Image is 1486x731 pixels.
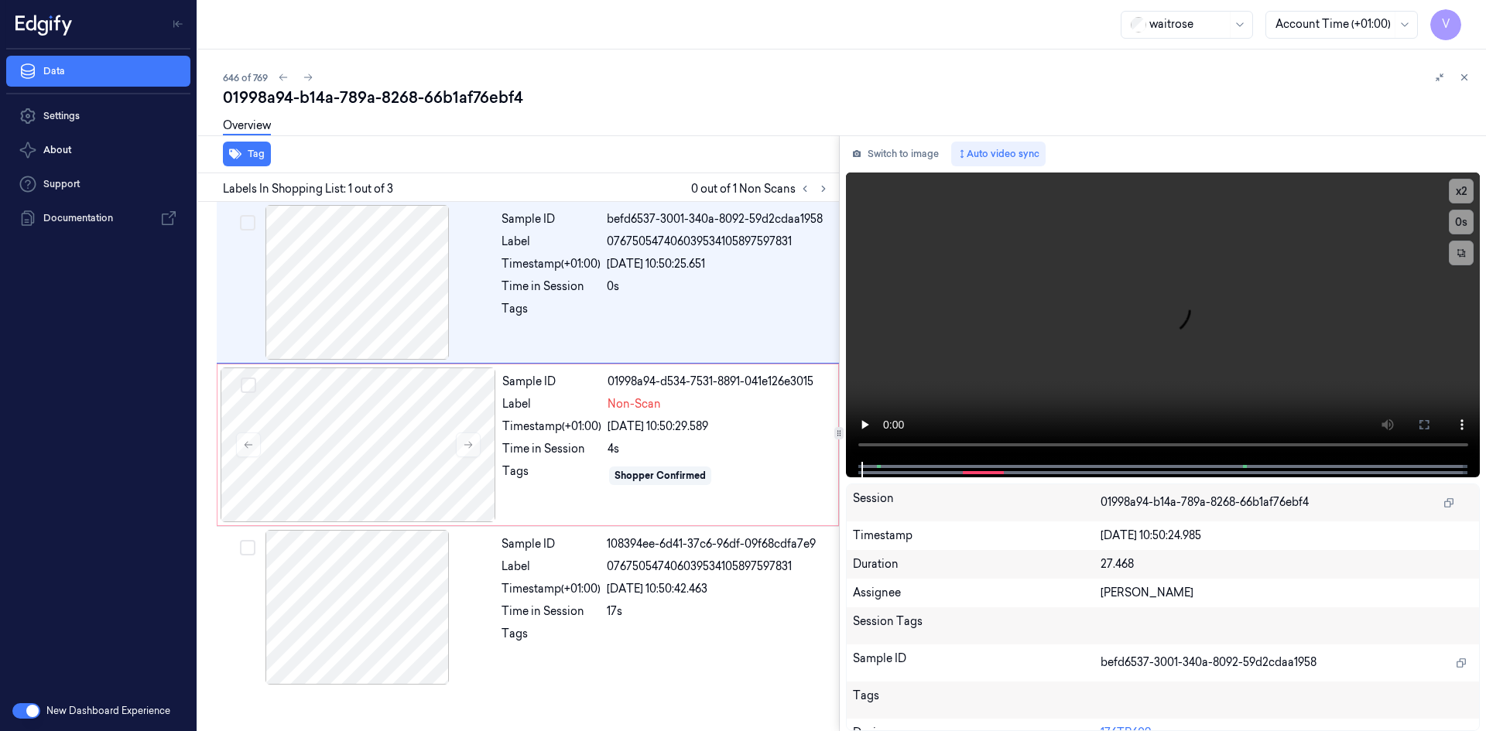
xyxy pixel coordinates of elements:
button: Toggle Navigation [166,12,190,36]
div: [PERSON_NAME] [1101,585,1473,601]
button: Select row [241,377,256,393]
span: 0 out of 1 Non Scans [691,179,833,198]
button: Select row [240,215,255,231]
a: Support [6,169,190,200]
div: Time in Session [502,603,601,620]
span: befd6537-3001-340a-8092-59d2cdaa1958 [1101,654,1317,671]
div: 27.468 [1101,556,1473,572]
div: Timestamp (+01:00) [502,418,601,435]
div: befd6537-3001-340a-8092-59d2cdaa1958 [607,211,830,227]
div: Tags [502,463,601,488]
div: Label [502,234,601,250]
div: Assignee [853,585,1101,601]
div: 4s [608,441,829,457]
button: Switch to image [846,142,945,166]
div: Label [502,396,601,412]
div: 01998a94-d534-7531-8891-041e126e3015 [608,374,829,390]
span: 646 of 769 [223,71,268,84]
div: 01998a94-b14a-789a-8268-66b1af76ebf4 [223,87,1474,108]
span: 076750547406039534105897597831 [607,234,792,250]
div: Sample ID [502,374,601,390]
div: Sample ID [853,651,1101,675]
button: V [1430,9,1461,40]
div: 17s [607,603,830,620]
div: Timestamp (+01:00) [502,581,601,597]
button: Select row [240,540,255,555]
a: Overview [223,118,271,135]
a: Data [6,56,190,87]
div: [DATE] 10:50:42.463 [607,581,830,597]
div: Label [502,558,601,575]
span: 01998a94-b14a-789a-8268-66b1af76ebf4 [1101,494,1309,511]
div: [DATE] 10:50:24.985 [1101,528,1473,544]
div: Time in Session [502,278,601,295]
div: Sample ID [502,211,601,227]
div: Duration [853,556,1101,572]
div: 0s [607,278,830,295]
div: Tags [502,301,601,326]
div: Session Tags [853,613,1101,638]
button: 0s [1449,210,1474,234]
div: [DATE] 10:50:29.589 [608,418,829,435]
div: Shopper Confirmed [615,469,706,483]
div: Timestamp (+01:00) [502,256,601,272]
div: 108394ee-6d41-37c6-96df-09f68cdfa7e9 [607,536,830,552]
button: Tag [223,142,271,166]
a: Settings [6,101,190,132]
div: Session [853,490,1101,515]
div: [DATE] 10:50:25.651 [607,256,830,272]
button: About [6,135,190,166]
div: Tags [502,626,601,651]
span: 076750547406039534105897597831 [607,558,792,575]
div: Tags [853,688,1101,712]
span: Non-Scan [608,396,661,412]
div: Sample ID [502,536,601,552]
span: Labels In Shopping List: 1 out of 3 [223,181,393,197]
div: Timestamp [853,528,1101,544]
div: Time in Session [502,441,601,457]
button: x2 [1449,179,1474,203]
button: Auto video sync [951,142,1046,166]
a: Documentation [6,203,190,234]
